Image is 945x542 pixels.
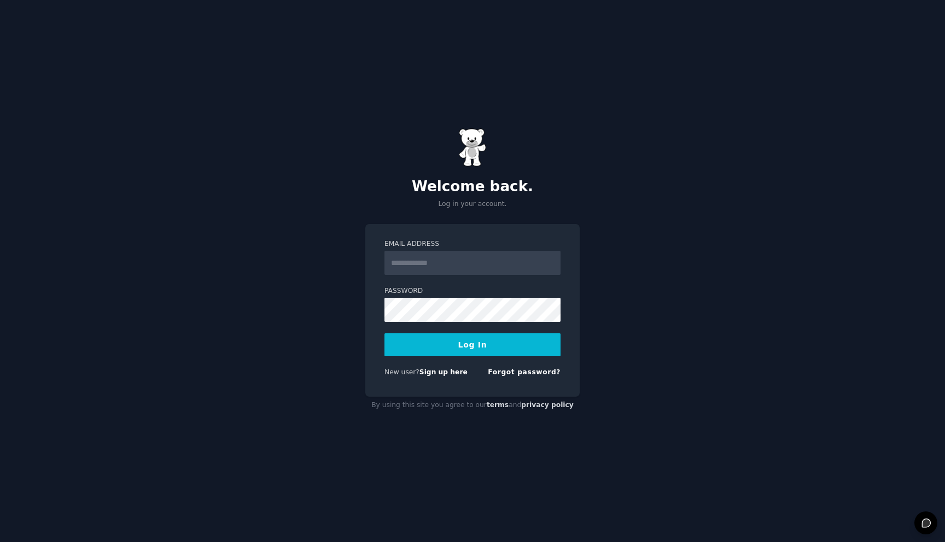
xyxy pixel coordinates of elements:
[365,397,580,414] div: By using this site you agree to our and
[384,239,561,249] label: Email Address
[384,368,419,376] span: New user?
[521,401,574,409] a: privacy policy
[365,199,580,209] p: Log in your account.
[488,368,561,376] a: Forgot password?
[384,333,561,356] button: Log In
[365,178,580,196] h2: Welcome back.
[487,401,509,409] a: terms
[459,128,486,167] img: Gummy Bear
[419,368,468,376] a: Sign up here
[384,286,561,296] label: Password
